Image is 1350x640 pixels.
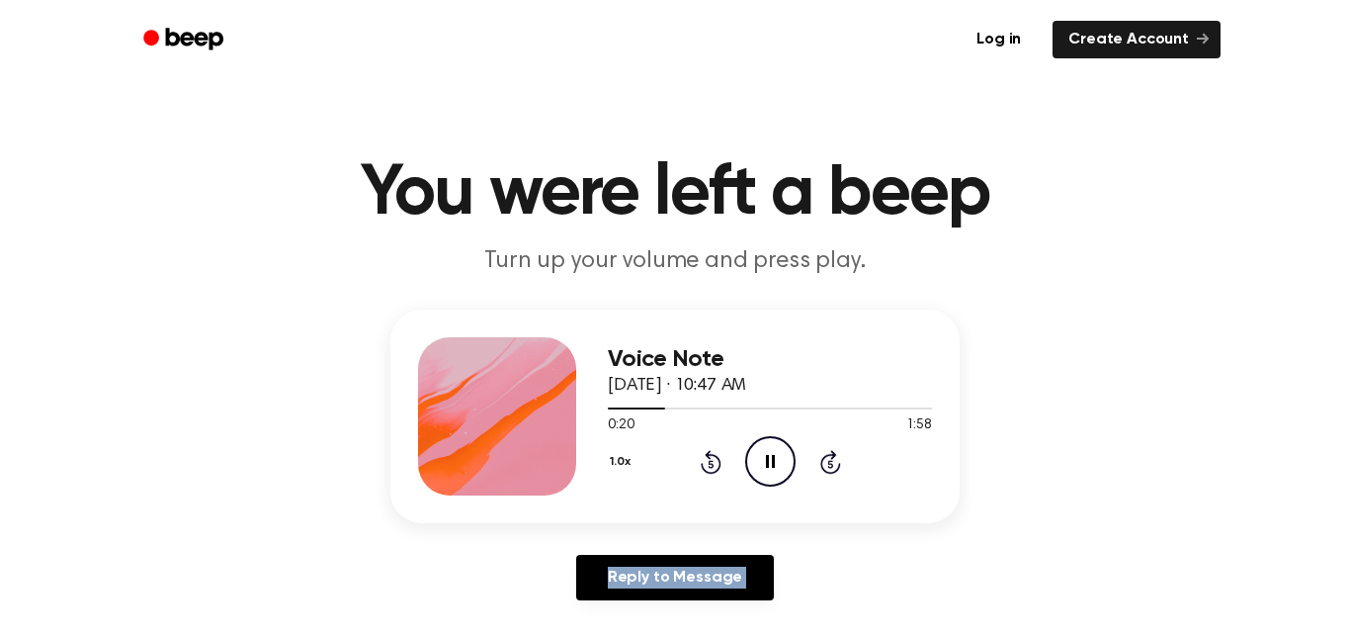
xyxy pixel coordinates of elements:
a: Create Account [1053,21,1221,58]
h1: You were left a beep [169,158,1181,229]
span: 0:20 [608,415,633,436]
h3: Voice Note [608,346,932,373]
a: Log in [957,17,1041,62]
a: Reply to Message [576,555,774,600]
a: Beep [129,21,241,59]
span: [DATE] · 10:47 AM [608,377,746,395]
span: 1:58 [906,415,932,436]
button: 1.0x [608,445,637,479]
p: Turn up your volume and press play. [295,245,1055,278]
